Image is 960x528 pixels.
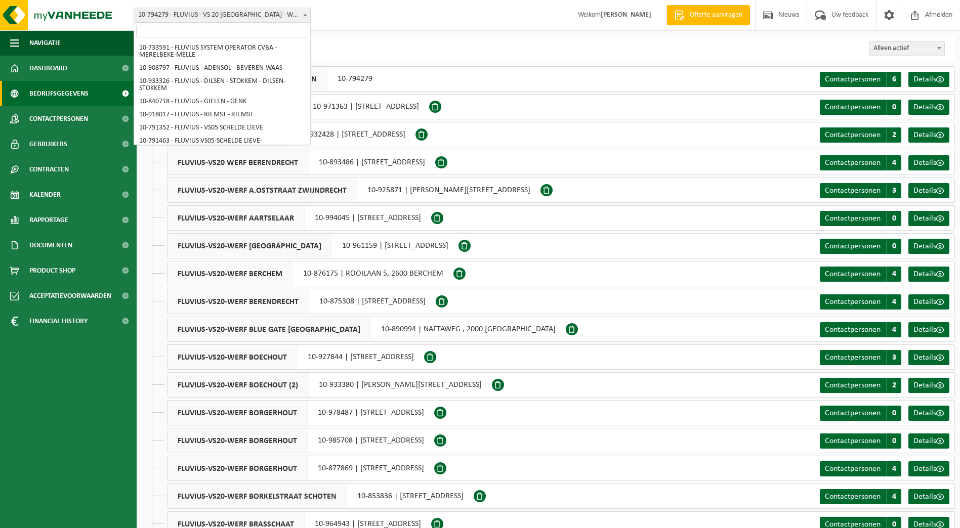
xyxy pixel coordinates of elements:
span: Details [913,131,936,139]
span: 4 [886,489,901,504]
span: Contactpersonen [825,354,881,362]
a: Contactpersonen 0 [820,406,901,421]
span: FLUVIUS-VS20-WERF BERCHEM [168,261,293,286]
div: 10-853836 | [STREET_ADDRESS] [167,483,474,509]
a: Contactpersonen 0 [820,239,901,254]
span: Contactpersonen [825,131,881,139]
a: Details [908,433,949,449]
span: FLUVIUS-VS20-WERF BORKELSTRAAT SCHOTEN [168,484,347,508]
span: Details [913,354,936,362]
span: Bedrijfsgegevens [29,81,89,106]
div: 10-933380 | [PERSON_NAME][STREET_ADDRESS] [167,372,492,398]
a: Contactpersonen 6 [820,72,901,87]
span: FLUVIUS-VS20 WERF BERENDRECHT [168,150,309,174]
span: Contactpersonen [825,187,881,195]
iframe: chat widget [5,506,169,528]
span: 0 [886,100,901,115]
a: Details [908,406,949,421]
a: Details [908,127,949,143]
span: Contactpersonen [825,214,881,223]
span: 0 [886,211,901,226]
div: 10-890994 | NAFTAWEG , 2000 [GEOGRAPHIC_DATA] [167,317,566,342]
a: Contactpersonen 2 [820,378,901,393]
li: 10-918017 - FLUVIUS - RIEMST - RIEMST [136,108,308,121]
div: 10-927844 | [STREET_ADDRESS] [167,344,424,370]
span: 3 [886,350,901,365]
span: FLUVIUS-VS20-WERF AARTSELAAR [168,206,305,230]
span: Details [913,381,936,389]
span: Contactpersonen [825,381,881,389]
a: Contactpersonen 4 [820,155,901,170]
span: 2 [886,378,901,393]
span: 6 [886,72,901,87]
span: Offerte aanvragen [687,10,745,20]
span: Contactpersonen [825,242,881,250]
span: FLUVIUS-VS20-WERF BOECHOUT [168,345,298,369]
div: 10-875308 | [STREET_ADDRESS] [167,289,436,314]
a: Details [908,72,949,87]
span: 0 [886,433,901,449]
li: 10-908797 - FLUVIUS - ADENSOL - BEVEREN-WAAS [136,62,308,75]
a: Contactpersonen 0 [820,433,901,449]
a: Contactpersonen 3 [820,183,901,198]
a: Contactpersonen 2 [820,127,901,143]
span: Contracten [29,157,69,182]
span: Details [913,103,936,111]
strong: [PERSON_NAME] [601,11,651,19]
span: Acceptatievoorwaarden [29,283,111,309]
div: 10-876175 | ROOILAAN 5, 2600 BERCHEM [167,261,453,286]
span: 4 [886,155,901,170]
span: Financial History [29,309,88,334]
span: Details [913,270,936,278]
a: Contactpersonen 0 [820,100,901,115]
span: Contactpersonen [29,106,88,131]
li: 10-933326 - FLUVIUS - DILSEN - STOKKEM - DILSEN-STOKKEM [136,75,308,95]
span: FLUVIUS-VS20-WERF BORGERHOUT [168,456,308,480]
div: 10-985708 | [STREET_ADDRESS] [167,428,434,453]
span: Contactpersonen [825,298,881,306]
span: FLUVIUS-VS20-WERF BORGERHOUT [168,428,308,453]
span: Alleen actief [869,41,944,56]
span: Details [913,326,936,334]
a: Contactpersonen 4 [820,294,901,310]
span: 0 [886,406,901,421]
span: 4 [886,461,901,476]
a: Contactpersonen 0 [820,211,901,226]
span: Details [913,214,936,223]
a: Details [908,378,949,393]
a: Details [908,183,949,198]
span: 4 [886,267,901,282]
span: Details [913,159,936,167]
a: Details [908,350,949,365]
span: Contactpersonen [825,326,881,334]
span: Details [913,409,936,417]
a: Contactpersonen 4 [820,489,901,504]
span: FLUVIUS-VS20-WERF BERENDRECHT [168,289,309,314]
span: 4 [886,294,901,310]
span: Alleen actief [869,41,945,56]
li: 10-791352 - FLUVIUS - VS05 SCHELDE LIEVE [136,121,308,135]
a: Details [908,322,949,337]
span: FLUVIUS-VS20-WERF [GEOGRAPHIC_DATA] [168,234,332,258]
a: Contactpersonen 3 [820,350,901,365]
span: Dashboard [29,56,67,81]
a: Contactpersonen 4 [820,267,901,282]
a: Details [908,461,949,476]
span: Gebruikers [29,131,67,157]
span: Contactpersonen [825,437,881,445]
a: Details [908,489,949,504]
span: 2 [886,127,901,143]
span: Contactpersonen [825,159,881,167]
span: 0 [886,239,901,254]
a: Contactpersonen 4 [820,322,901,337]
span: 3 [886,183,901,198]
span: Details [913,437,936,445]
span: FLUVIUS-VS20-WERF BORGERHOUT [168,401,308,425]
li: 10-733591 - FLUVIUS SYSTEM OPERATOR CVBA - MERELBEKE-MELLE [136,41,308,62]
span: Product Shop [29,258,75,283]
span: Details [913,242,936,250]
span: FLUVIUS-VS20-WERF BOECHOUT (2) [168,373,309,397]
a: Offerte aanvragen [666,5,750,25]
span: Contactpersonen [825,409,881,417]
a: Details [908,267,949,282]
